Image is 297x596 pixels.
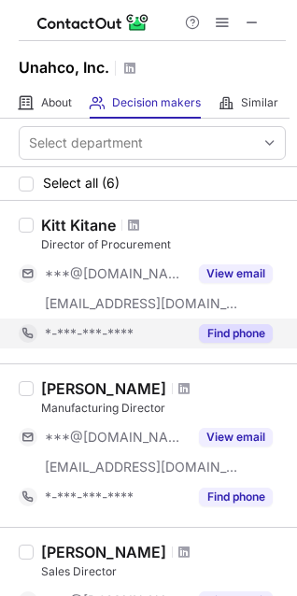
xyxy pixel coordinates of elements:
span: ***@[DOMAIN_NAME] [45,265,188,282]
div: [PERSON_NAME] [41,543,166,561]
button: Reveal Button [199,428,273,447]
button: Reveal Button [199,264,273,283]
span: Similar [241,95,278,110]
img: ContactOut v5.3.10 [37,11,149,34]
button: Reveal Button [199,488,273,506]
button: Reveal Button [199,324,273,343]
div: Select department [29,134,143,152]
div: Manufacturing Director [41,400,286,417]
span: About [41,95,72,110]
span: Decision makers [112,95,201,110]
div: Kitt Kitane [41,216,116,234]
h1: Unahco, Inc. [19,56,109,78]
div: [PERSON_NAME] [41,379,166,398]
span: [EMAIL_ADDRESS][DOMAIN_NAME] [45,295,239,312]
span: [EMAIL_ADDRESS][DOMAIN_NAME] [45,459,239,475]
span: Select all (6) [43,176,120,191]
div: Sales Director [41,563,286,580]
span: ***@[DOMAIN_NAME] [45,429,188,446]
div: Director of Procurement [41,236,286,253]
